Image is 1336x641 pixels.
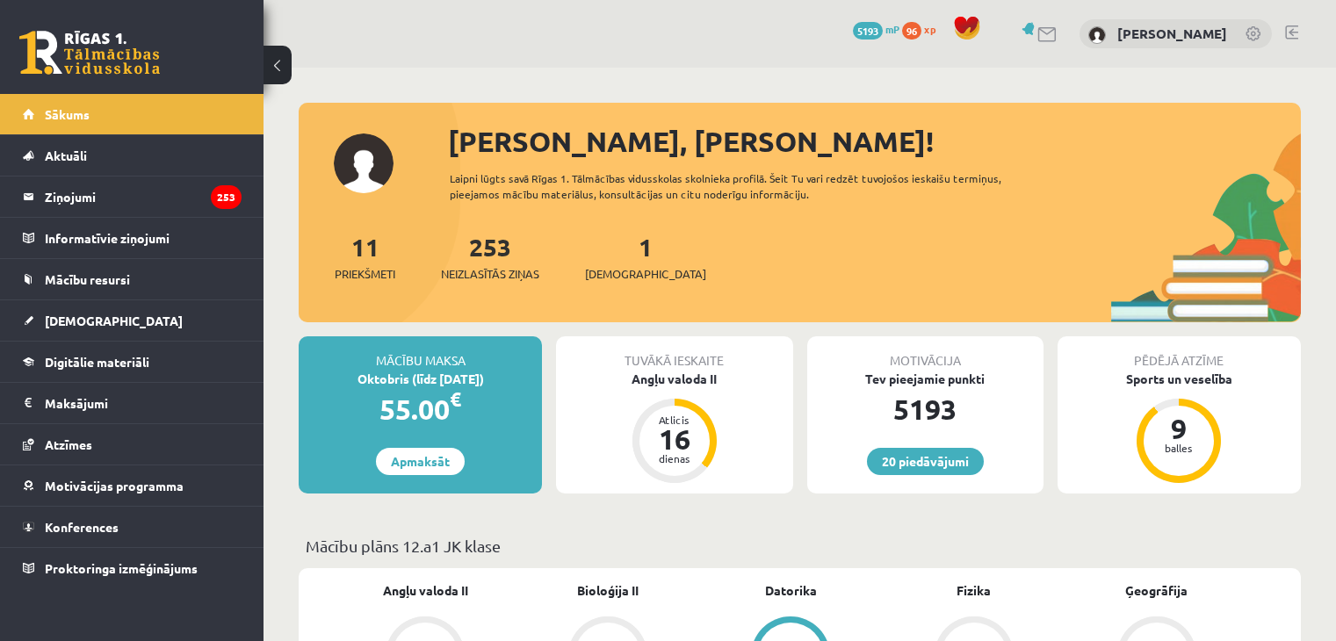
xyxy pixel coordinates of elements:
div: Oktobris (līdz [DATE]) [299,370,542,388]
div: balles [1152,443,1205,453]
a: Angļu valoda II Atlicis 16 dienas [556,370,792,486]
a: Datorika [765,581,817,600]
span: 5193 [853,22,883,40]
div: Tuvākā ieskaite [556,336,792,370]
span: € [450,386,461,412]
a: Bioloģija II [577,581,639,600]
a: 5193 mP [853,22,899,36]
a: 96 xp [902,22,944,36]
a: Sports un veselība 9 balles [1058,370,1301,486]
a: Proktoringa izmēģinājums [23,548,242,588]
span: Konferences [45,519,119,535]
span: Mācību resursi [45,271,130,287]
span: Aktuāli [45,148,87,163]
a: Ziņojumi253 [23,176,242,217]
a: Fizika [957,581,991,600]
a: Apmaksāt [376,448,465,475]
a: Sākums [23,94,242,134]
div: 9 [1152,414,1205,443]
a: [DEMOGRAPHIC_DATA] [23,300,242,341]
span: Proktoringa izmēģinājums [45,560,198,576]
div: Tev pieejamie punkti [807,370,1044,388]
div: 5193 [807,388,1044,430]
a: Digitālie materiāli [23,342,242,382]
span: mP [885,22,899,36]
img: Daniels Birziņš [1088,26,1106,44]
a: 20 piedāvājumi [867,448,984,475]
a: 253Neizlasītās ziņas [441,231,539,283]
span: [DEMOGRAPHIC_DATA] [585,265,706,283]
a: 11Priekšmeti [335,231,395,283]
legend: Ziņojumi [45,176,242,217]
div: dienas [648,453,701,464]
a: Motivācijas programma [23,465,242,506]
span: 96 [902,22,921,40]
span: Neizlasītās ziņas [441,265,539,283]
span: Sākums [45,106,90,122]
div: 55.00 [299,388,542,430]
div: Angļu valoda II [556,370,792,388]
p: Mācību plāns 12.a1 JK klase [306,534,1294,558]
a: Angļu valoda II [383,581,468,600]
div: Motivācija [807,336,1044,370]
legend: Informatīvie ziņojumi [45,218,242,258]
span: Motivācijas programma [45,478,184,493]
legend: Maksājumi [45,383,242,423]
div: Sports un veselība [1058,370,1301,388]
a: Atzīmes [23,424,242,465]
div: Pēdējā atzīme [1058,336,1301,370]
a: Aktuāli [23,135,242,176]
span: Atzīmes [45,436,92,452]
a: 1[DEMOGRAPHIC_DATA] [585,231,706,283]
a: Mācību resursi [23,259,242,299]
span: Digitālie materiāli [45,354,149,370]
a: Maksājumi [23,383,242,423]
div: Atlicis [648,414,701,425]
a: Rīgas 1. Tālmācības vidusskola [19,31,160,75]
a: Ģeogrāfija [1125,581,1188,600]
a: [PERSON_NAME] [1117,25,1227,42]
a: Konferences [23,507,242,547]
span: Priekšmeti [335,265,395,283]
div: [PERSON_NAME], [PERSON_NAME]! [448,120,1301,162]
a: Informatīvie ziņojumi [23,218,242,258]
div: 16 [648,425,701,453]
span: xp [924,22,935,36]
i: 253 [211,185,242,209]
div: Laipni lūgts savā Rīgas 1. Tālmācības vidusskolas skolnieka profilā. Šeit Tu vari redzēt tuvojošo... [450,170,1051,202]
div: Mācību maksa [299,336,542,370]
span: [DEMOGRAPHIC_DATA] [45,313,183,328]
